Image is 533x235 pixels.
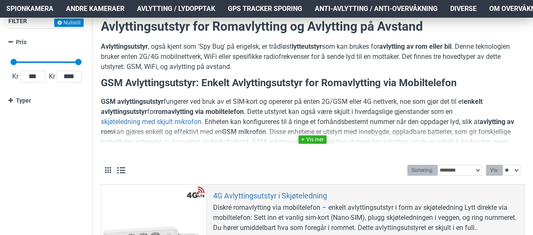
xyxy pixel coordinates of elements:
strong: lytteutstyr [292,42,322,50]
strong: romavlytting via mobiltelefon [156,108,244,116]
a: skjøteledning med skjult mikrofon [101,117,201,127]
strong: avlytting av rom eller bil [379,42,451,50]
div: Diskré romavlytting via mobiltelefon – enkelt avlyttingsutstyr i form av skjøteledning Lytt direk... [213,203,518,233]
strong: avlytting av rom [101,118,514,136]
p: , også kjent som 'Spy Bug' på engelsk, er trådløst som kan brukes for . Denne teknologien bruker ... [101,42,525,72]
button: Nullstill [54,18,84,27]
span: Spionkamera [6,4,53,14]
span: Avlytting / Lydopptak [137,4,215,14]
a: 4G Avlyttingsutstyr i Skjøteledning [213,191,327,201]
span: Andre kameraer [66,4,124,14]
h2: Avlyttingsutstyr for Romavlytting og Avlytting på Avstand [101,18,525,35]
strong: Avlyttingsutstyr [101,42,148,50]
a: Pris [8,35,84,50]
strong: GSM avlyttingsutstyr [101,98,164,106]
span: Filter [8,18,27,24]
h3: GSM Avlyttingsutstyr: Enkelt Avlyttingsutstyr for Romavlytting via Mobiltelefon [101,76,525,90]
span: Diverse [450,4,477,14]
strong: enkelt avlyttingsutstyr [101,98,483,116]
label: Vis: [486,165,503,176]
span: Anti-avlytting / Anti-overvåkning [315,4,438,14]
span: GPS Tracker Sporing [228,4,302,14]
span: Kr [47,71,57,82]
a: Typer [8,93,84,108]
span: Kr [11,71,20,82]
p: fungerer ved bruk av et SIM-kort og opererer på enten 2G/GSM eller 4G nettverk, noe som gjør det ... [101,97,525,157]
label: Sortering: [407,165,438,176]
strong: GSM mikrofon [222,128,266,136]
